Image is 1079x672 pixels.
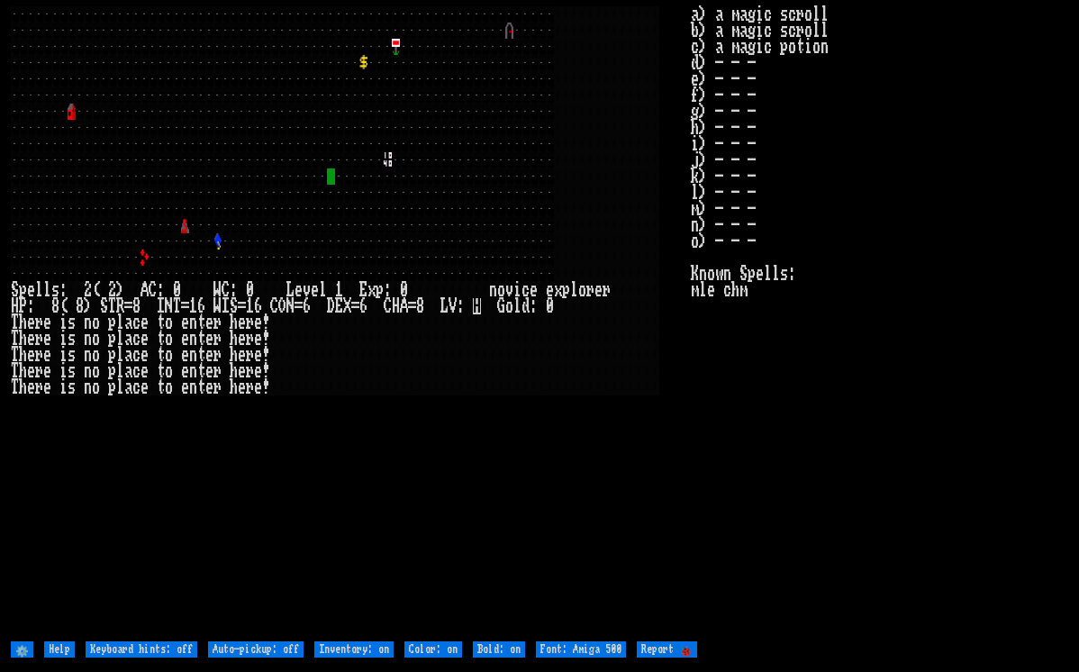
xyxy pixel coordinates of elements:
[157,298,165,314] div: I
[92,314,100,331] div: o
[416,298,424,314] div: 8
[521,298,530,314] div: d
[116,282,124,298] div: )
[473,641,525,658] input: Bold: on
[157,331,165,347] div: t
[27,314,35,331] div: e
[27,331,35,347] div: e
[570,282,578,298] div: l
[181,298,189,314] div: =
[213,347,222,363] div: r
[132,379,141,395] div: c
[603,282,611,298] div: r
[68,314,76,331] div: s
[213,363,222,379] div: r
[157,363,165,379] div: t
[343,298,351,314] div: X
[546,282,554,298] div: e
[19,331,27,347] div: h
[68,347,76,363] div: s
[19,379,27,395] div: h
[35,314,43,331] div: r
[230,363,238,379] div: h
[546,298,554,314] div: 0
[11,331,19,347] div: T
[246,314,254,331] div: r
[497,282,505,298] div: o
[141,331,149,347] div: e
[205,363,213,379] div: e
[189,298,197,314] div: 1
[132,314,141,331] div: c
[108,314,116,331] div: p
[578,282,586,298] div: o
[108,331,116,347] div: p
[19,298,27,314] div: P
[44,641,75,658] input: Help
[222,282,230,298] div: C
[400,282,408,298] div: 0
[59,363,68,379] div: i
[157,379,165,395] div: t
[536,641,626,658] input: Font: Amiga 500
[43,347,51,363] div: e
[376,282,384,298] div: p
[68,363,76,379] div: s
[59,379,68,395] div: i
[262,379,270,395] div: !
[19,314,27,331] div: h
[11,298,19,314] div: H
[335,282,343,298] div: 1
[319,282,327,298] div: l
[262,347,270,363] div: !
[27,298,35,314] div: :
[84,331,92,347] div: n
[238,314,246,331] div: e
[59,282,68,298] div: :
[505,298,513,314] div: o
[359,298,367,314] div: 6
[116,363,124,379] div: l
[254,363,262,379] div: e
[84,282,92,298] div: 2
[222,298,230,314] div: I
[213,331,222,347] div: r
[68,331,76,347] div: s
[351,298,359,314] div: =
[11,282,19,298] div: S
[278,298,286,314] div: O
[92,331,100,347] div: o
[189,363,197,379] div: n
[205,379,213,395] div: e
[457,298,465,314] div: :
[404,641,462,658] input: Color: on
[165,347,173,363] div: o
[27,282,35,298] div: e
[303,282,311,298] div: v
[295,298,303,314] div: =
[213,379,222,395] div: r
[141,379,149,395] div: e
[11,347,19,363] div: T
[84,379,92,395] div: n
[92,347,100,363] div: o
[181,347,189,363] div: e
[124,379,132,395] div: a
[230,379,238,395] div: h
[189,331,197,347] div: n
[691,6,1068,638] stats: a) a magic scroll b) a magic scroll c) a magic potion d) - - - e) - - - f) - - - g) - - - h) - - ...
[59,331,68,347] div: i
[497,298,505,314] div: G
[230,347,238,363] div: h
[116,379,124,395] div: l
[51,282,59,298] div: s
[124,363,132,379] div: a
[246,331,254,347] div: r
[189,347,197,363] div: n
[173,282,181,298] div: 0
[521,282,530,298] div: c
[35,379,43,395] div: r
[230,298,238,314] div: S
[586,282,594,298] div: r
[43,379,51,395] div: e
